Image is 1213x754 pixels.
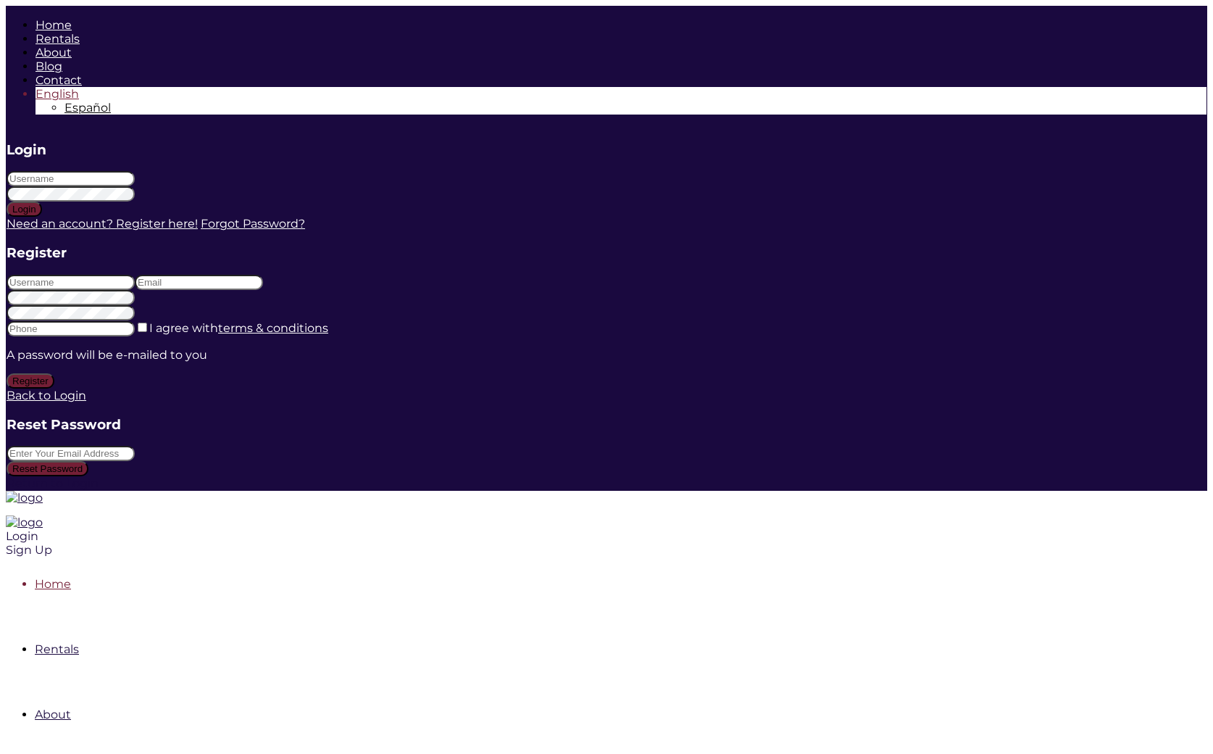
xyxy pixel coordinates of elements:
[36,73,82,87] a: Contact
[36,59,62,73] a: Blog
[7,348,1206,362] p: A password will be e-mailed to you
[7,446,135,461] input: Enter Your Email Address
[7,321,135,336] input: Phone
[35,642,79,656] a: Rentals
[7,202,42,217] button: Login
[36,32,80,46] a: Rentals
[7,275,135,290] input: Username
[36,18,72,32] a: Home
[7,373,54,389] button: Register
[36,87,79,101] a: Switch to English
[201,217,305,231] a: Forgot Password?
[36,87,79,101] span: English
[64,101,111,115] a: Switch to Español
[7,244,1206,261] h3: Register
[6,515,43,529] img: logo
[7,217,198,231] a: Need an account? Register here!
[35,708,71,721] a: About
[64,101,111,115] span: Español
[6,543,977,557] div: Sign Up
[149,321,328,335] label: I agree with
[36,46,72,59] a: About
[7,461,88,476] button: Reset Password
[6,491,43,505] img: logo
[6,529,977,543] div: Login
[135,275,263,290] input: Email
[7,416,1206,433] h3: Reset Password
[7,389,86,402] a: Back to Login
[7,141,1206,158] h3: Login
[7,476,99,490] a: Return to Login
[35,577,71,591] a: Home
[7,171,135,186] input: Username
[218,321,328,335] a: terms & conditions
